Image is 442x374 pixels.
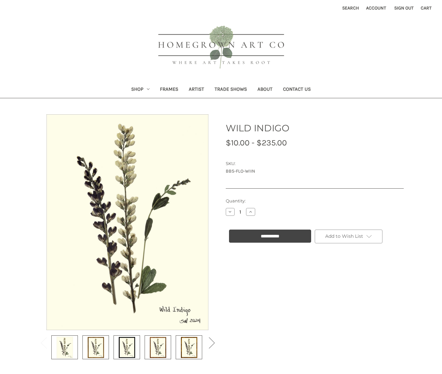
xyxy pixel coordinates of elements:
[155,82,184,98] a: Frames
[315,230,383,243] a: Add to Wish List
[226,138,287,147] span: $10.00 - $235.00
[226,168,404,175] dd: BBS-FLO-WIIN
[46,114,209,330] img: Unframed
[226,121,404,135] h1: WILD INDIGO
[209,82,252,98] a: Trade Shows
[181,336,197,358] img: Gold Bamboo Frame
[148,18,295,77] img: HOMEGROWN ART CO
[88,336,104,358] img: Antique Gold Frame
[325,233,363,239] span: Add to Wish List
[421,5,432,11] span: Cart
[37,332,50,352] button: Go to slide 2 of 2
[119,336,135,358] img: Black Frame
[126,82,155,98] a: Shop
[252,82,278,98] a: About
[226,160,402,167] dt: SKU:
[184,82,209,98] a: Artist
[278,82,316,98] a: Contact Us
[150,336,166,358] img: Burlewood Frame
[205,332,218,352] button: Go to slide 2 of 2
[57,336,73,358] img: Unframed
[226,198,404,204] label: Quantity:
